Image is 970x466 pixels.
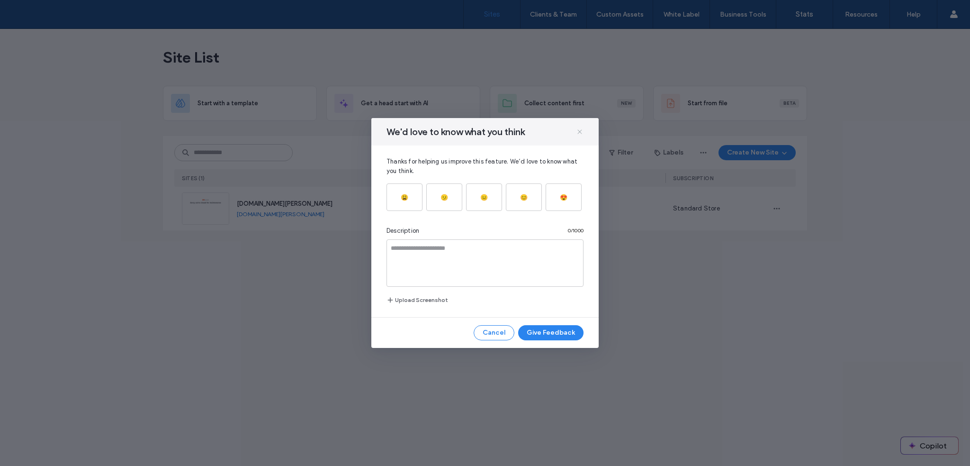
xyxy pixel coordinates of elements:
[474,325,514,340] button: Cancel
[21,7,41,15] span: Help
[386,294,448,306] button: Upload Screenshot
[386,226,419,236] span: Description
[386,126,525,138] span: We'd love to know what you think
[568,227,584,235] span: 0 / 1000
[480,194,488,201] div: 😐
[440,194,448,201] div: 🫤
[401,194,408,201] div: 😩
[386,157,584,176] span: Thanks for helping us improve this feature. We’d love to know what you think.
[560,194,567,201] div: 😍
[520,194,528,201] div: 😊
[518,325,584,340] button: Give Feedback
